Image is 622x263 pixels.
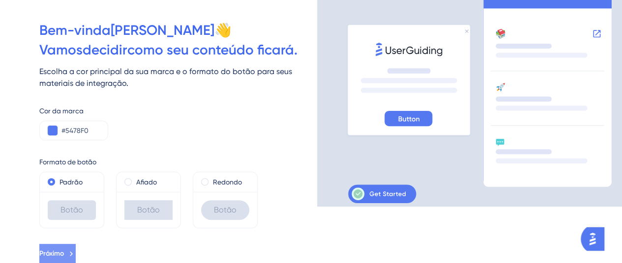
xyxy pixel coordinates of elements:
[39,158,96,166] font: Formato de botão
[214,22,232,38] font: 👋
[39,107,84,115] font: Cor da marca
[39,249,64,258] font: Próximo
[214,205,237,214] font: Botão
[59,178,83,186] font: Padrão
[39,22,111,38] font: Bem-vinda
[137,205,160,214] font: Botão
[83,42,127,58] font: decidir
[581,224,610,254] iframe: UserGuiding AI Assistant Launcher
[127,42,297,58] font: como seu conteúdo ficará.
[213,178,242,186] font: Redondo
[111,22,214,38] font: [PERSON_NAME]
[39,42,83,58] font: Vamos
[136,178,157,186] font: Afiado
[60,205,83,214] font: Botão
[39,67,292,88] font: Escolha a cor principal da sua marca e o formato do botão para seus materiais de integração.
